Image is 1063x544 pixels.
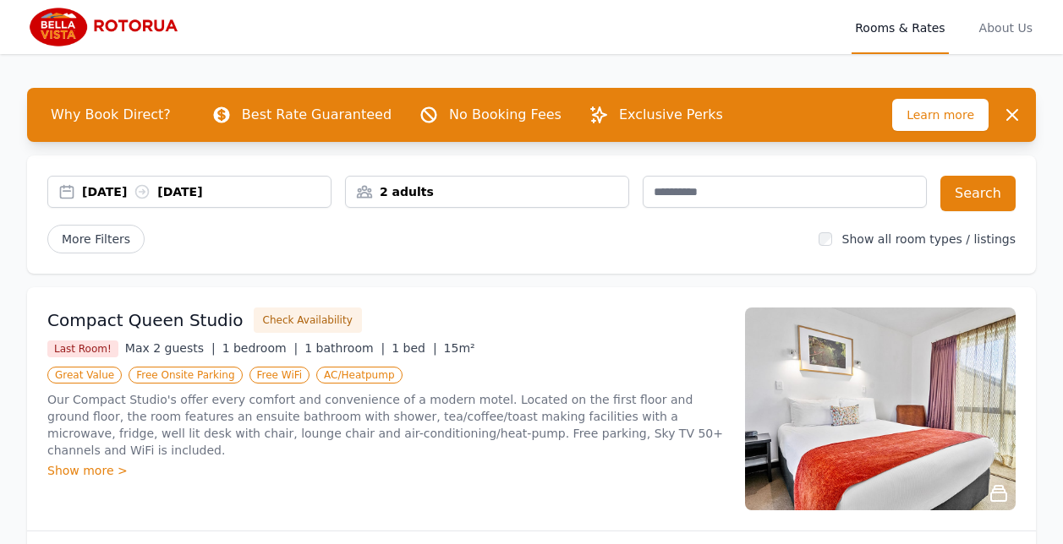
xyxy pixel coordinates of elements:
[125,341,216,355] span: Max 2 guests |
[47,462,725,479] div: Show more >
[254,307,362,333] button: Check Availability
[316,367,402,384] span: AC/Heatpump
[449,105,562,125] p: No Booking Fees
[47,391,725,459] p: Our Compact Studio's offer every comfort and convenience of a modern motel. Located on the first ...
[82,183,331,200] div: [DATE] [DATE]
[940,176,1016,211] button: Search
[444,341,475,355] span: 15m²
[892,99,989,131] span: Learn more
[47,225,145,253] span: More Filters
[304,341,385,355] span: 1 bathroom |
[37,98,184,132] span: Why Book Direct?
[392,341,436,355] span: 1 bed |
[842,232,1016,246] label: Show all room types / listings
[129,367,242,384] span: Free Onsite Parking
[47,308,244,332] h3: Compact Queen Studio
[242,105,392,125] p: Best Rate Guaranteed
[27,7,190,47] img: Bella Vista Rotorua
[222,341,299,355] span: 1 bedroom |
[47,367,122,384] span: Great Value
[47,340,118,357] span: Last Room!
[619,105,723,125] p: Exclusive Perks
[346,183,628,200] div: 2 adults
[249,367,310,384] span: Free WiFi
